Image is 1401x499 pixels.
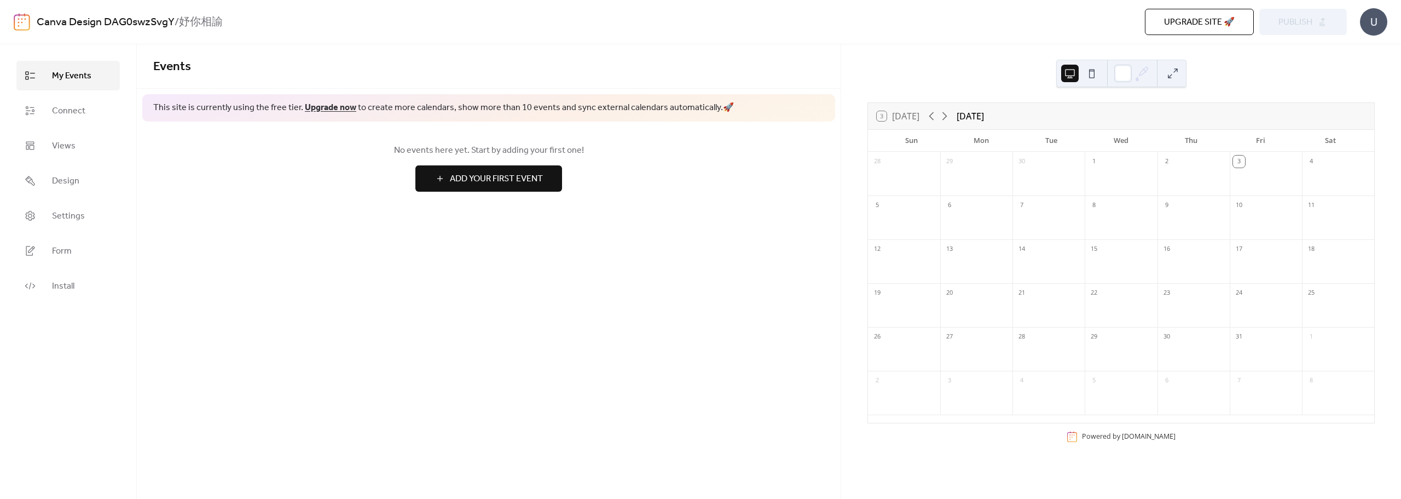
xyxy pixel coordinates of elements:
[52,175,79,188] span: Design
[1016,375,1028,387] div: 4
[1226,130,1296,152] div: Fri
[1088,331,1100,343] div: 29
[1233,331,1245,343] div: 31
[1088,375,1100,387] div: 5
[1233,156,1245,168] div: 3
[943,287,956,299] div: 20
[877,130,947,152] div: Sun
[16,236,120,266] a: Form
[16,271,120,301] a: Install
[1145,9,1254,35] button: Upgrade site 🚀
[179,12,223,33] b: 妤你相諭
[16,96,120,125] a: Connect
[16,61,120,90] a: My Events
[1016,287,1028,299] div: 21
[1082,432,1176,441] div: Powered by
[1305,199,1317,211] div: 11
[1233,243,1245,255] div: 17
[52,70,91,83] span: My Events
[1305,243,1317,255] div: 18
[1086,130,1156,152] div: Wed
[16,166,120,196] a: Design
[52,140,76,153] span: Views
[871,243,883,255] div: 12
[1161,199,1173,211] div: 9
[871,331,883,343] div: 26
[153,102,734,114] span: This site is currently using the free tier. to create more calendars, show more than 10 events an...
[1161,331,1173,343] div: 30
[871,287,883,299] div: 19
[1305,375,1317,387] div: 8
[52,245,72,258] span: Form
[1305,331,1317,343] div: 1
[1305,156,1317,168] div: 4
[1088,199,1100,211] div: 8
[1161,287,1173,299] div: 23
[871,375,883,387] div: 2
[1164,16,1235,29] span: Upgrade site 🚀
[943,375,956,387] div: 3
[153,55,191,79] span: Events
[415,165,562,192] button: Add Your First Event
[1016,156,1028,168] div: 30
[1088,243,1100,255] div: 15
[1233,287,1245,299] div: 24
[943,156,956,168] div: 29
[153,165,824,192] a: Add Your First Event
[16,201,120,231] a: Settings
[1088,287,1100,299] div: 22
[871,156,883,168] div: 28
[37,12,175,33] a: Canva Design DAG0swzSvgY
[52,280,74,293] span: Install
[1016,130,1086,152] div: Tue
[1016,331,1028,343] div: 28
[305,99,356,116] a: Upgrade now
[943,199,956,211] div: 6
[947,130,1017,152] div: Mon
[14,13,30,31] img: logo
[957,110,984,123] div: [DATE]
[871,199,883,211] div: 5
[16,131,120,160] a: Views
[450,173,543,186] span: Add Your First Event
[1016,243,1028,255] div: 14
[1156,130,1226,152] div: Thu
[1233,375,1245,387] div: 7
[52,210,85,223] span: Settings
[943,331,956,343] div: 27
[52,105,85,118] span: Connect
[1122,432,1176,441] a: [DOMAIN_NAME]
[1088,156,1100,168] div: 1
[1016,199,1028,211] div: 7
[1295,130,1365,152] div: Sat
[1161,156,1173,168] div: 2
[1161,375,1173,387] div: 6
[175,12,179,33] b: /
[153,144,824,157] span: No events here yet. Start by adding your first one!
[1161,243,1173,255] div: 16
[943,243,956,255] div: 13
[1233,199,1245,211] div: 10
[1305,287,1317,299] div: 25
[1360,8,1387,36] div: U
